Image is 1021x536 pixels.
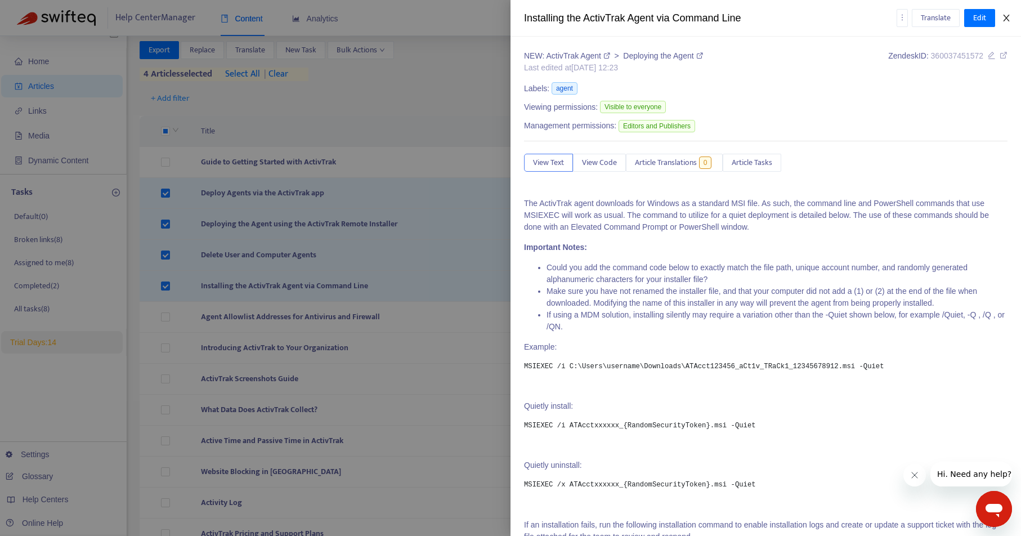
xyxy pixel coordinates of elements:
[524,341,1007,353] p: Example:
[524,83,549,95] span: Labels:
[1002,14,1011,23] span: close
[897,9,908,27] button: more
[732,157,772,169] span: Article Tasks
[547,262,1007,285] li: Could you add the command code below to exactly match the file path, unique account number, and r...
[930,462,1012,486] iframe: Message from company
[903,464,926,486] iframe: Close message
[573,154,626,172] button: View Code
[600,101,666,113] span: Visible to everyone
[547,309,1007,333] li: If using a MDM solution, installing silently may require a variation other than the -Quiet shown ...
[623,51,702,60] a: Deploying the Agent
[524,154,573,172] button: View Text
[524,11,897,26] div: Installing the ActivTrak Agent via Command Line
[552,82,577,95] span: agent
[998,13,1014,24] button: Close
[964,9,995,27] button: Edit
[524,481,756,489] code: MSIEXEC /x ATAcctxxxxxx_{RandomSecurityToken}.msi -Quiet
[619,120,695,132] span: Editors and Publishers
[912,9,960,27] button: Translate
[931,51,983,60] span: 360037451572
[635,157,697,169] span: Article Translations
[524,120,616,132] span: Management permissions:
[723,154,781,172] button: Article Tasks
[524,422,756,430] code: MSIEXEC /i ATAcctxxxxxx_{RandomSecurityToken}.msi -Quiet
[524,243,587,252] span: Important Notes:
[888,50,1007,74] div: Zendesk ID:
[524,198,1007,233] p: The ActivTrak agent downloads for Windows as a standard MSI file. As such, the command line and P...
[898,14,906,21] span: more
[524,363,884,370] code: MSIEXEC /i C:\Users\username\Downloads\ATAcct123456_aCt1v_TRaCk1_12345678912.msi -Quiet
[524,101,598,113] span: Viewing permissions:
[533,157,564,169] span: View Text
[524,62,703,74] div: Last edited at [DATE] 12:23
[524,50,703,62] div: >
[524,459,1007,471] p: Quietly uninstall:
[699,157,712,169] span: 0
[524,51,612,60] a: NEW: ActivTrak Agent
[626,154,723,172] button: Article Translations0
[524,400,1007,412] p: Quietly install:
[582,157,617,169] span: View Code
[973,12,986,24] span: Edit
[547,285,1007,309] li: Make sure you have not renamed the installer file, and that your computer did not add a (1) or (2...
[921,12,951,24] span: Translate
[976,491,1012,527] iframe: Button to launch messaging window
